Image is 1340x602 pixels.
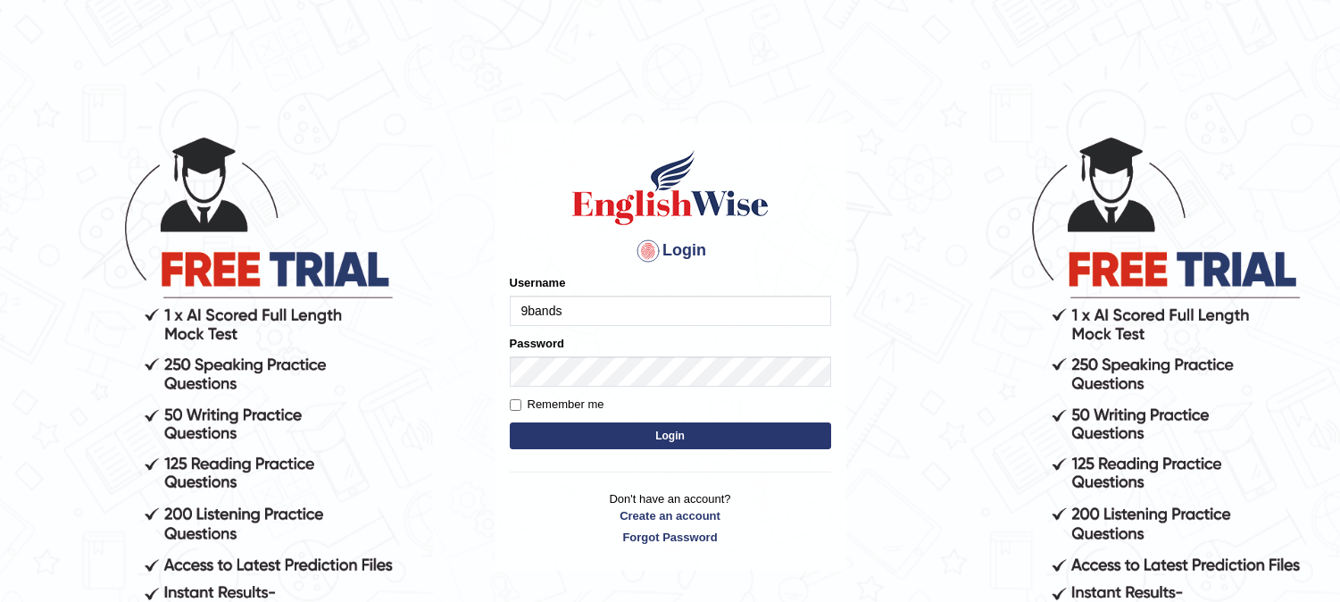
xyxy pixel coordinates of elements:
a: Create an account [510,507,831,524]
label: Password [510,335,564,352]
p: Don't have an account? [510,490,831,546]
h4: Login [510,237,831,265]
label: Remember me [510,396,604,414]
input: Remember me [510,399,521,411]
img: Logo of English Wise sign in for intelligent practice with AI [569,147,772,228]
a: Forgot Password [510,529,831,546]
label: Username [510,274,566,291]
button: Login [510,422,831,449]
